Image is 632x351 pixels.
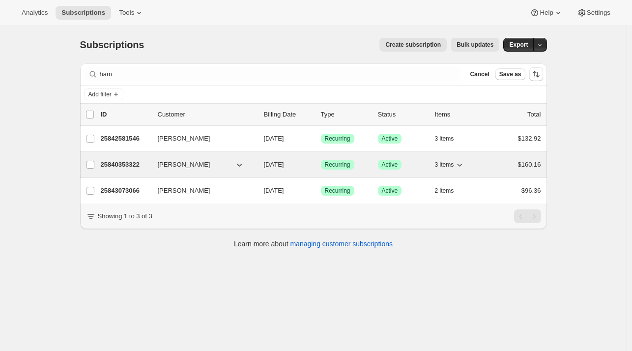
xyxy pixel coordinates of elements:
span: Subscriptions [61,9,105,17]
button: Tools [113,6,150,20]
button: Settings [571,6,616,20]
span: Settings [587,9,610,17]
p: Status [378,110,427,119]
input: Filter subscribers [100,67,460,81]
button: 3 items [435,158,465,172]
span: Add filter [88,90,112,98]
div: 25843073066[PERSON_NAME][DATE]SuccessRecurringSuccessActive2 items$96.36 [101,184,541,198]
span: $96.36 [521,187,541,194]
button: Subscriptions [56,6,111,20]
div: IDCustomerBilling DateTypeStatusItemsTotal [101,110,541,119]
span: $160.16 [518,161,541,168]
span: 3 items [435,135,454,143]
button: [PERSON_NAME] [152,183,250,199]
span: [DATE] [264,161,284,168]
span: Recurring [325,187,350,195]
span: Analytics [22,9,48,17]
span: $132.92 [518,135,541,142]
span: Bulk updates [457,41,493,49]
span: [PERSON_NAME] [158,160,210,170]
span: Create subscription [385,41,441,49]
button: Cancel [466,68,493,80]
button: [PERSON_NAME] [152,131,250,146]
p: Learn more about [234,239,393,249]
button: Bulk updates [451,38,499,52]
span: Active [382,161,398,169]
span: Save as [499,70,521,78]
a: managing customer subscriptions [290,240,393,248]
span: 2 items [435,187,454,195]
div: 25840353322[PERSON_NAME][DATE]SuccessRecurringSuccessActive3 items$160.16 [101,158,541,172]
span: Recurring [325,135,350,143]
div: Items [435,110,484,119]
button: Create subscription [379,38,447,52]
p: 25842581546 [101,134,150,144]
p: Billing Date [264,110,313,119]
p: 25843073066 [101,186,150,196]
button: 2 items [435,184,465,198]
span: Subscriptions [80,39,144,50]
button: Add filter [84,88,123,100]
button: 3 items [435,132,465,146]
span: Export [509,41,528,49]
p: Showing 1 to 3 of 3 [98,211,152,221]
span: Active [382,135,398,143]
button: Save as [495,68,525,80]
span: Help [540,9,553,17]
div: Type [321,110,370,119]
p: ID [101,110,150,119]
span: [PERSON_NAME] [158,186,210,196]
div: 25842581546[PERSON_NAME][DATE]SuccessRecurringSuccessActive3 items$132.92 [101,132,541,146]
nav: Pagination [514,209,541,223]
p: Total [527,110,541,119]
p: Customer [158,110,256,119]
span: Active [382,187,398,195]
span: [DATE] [264,187,284,194]
button: Analytics [16,6,54,20]
button: Export [503,38,534,52]
button: Sort the results [529,67,543,81]
span: [PERSON_NAME] [158,134,210,144]
span: 3 items [435,161,454,169]
span: Tools [119,9,134,17]
button: Help [524,6,569,20]
span: Recurring [325,161,350,169]
p: 25840353322 [101,160,150,170]
span: Cancel [470,70,489,78]
button: [PERSON_NAME] [152,157,250,173]
span: [DATE] [264,135,284,142]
